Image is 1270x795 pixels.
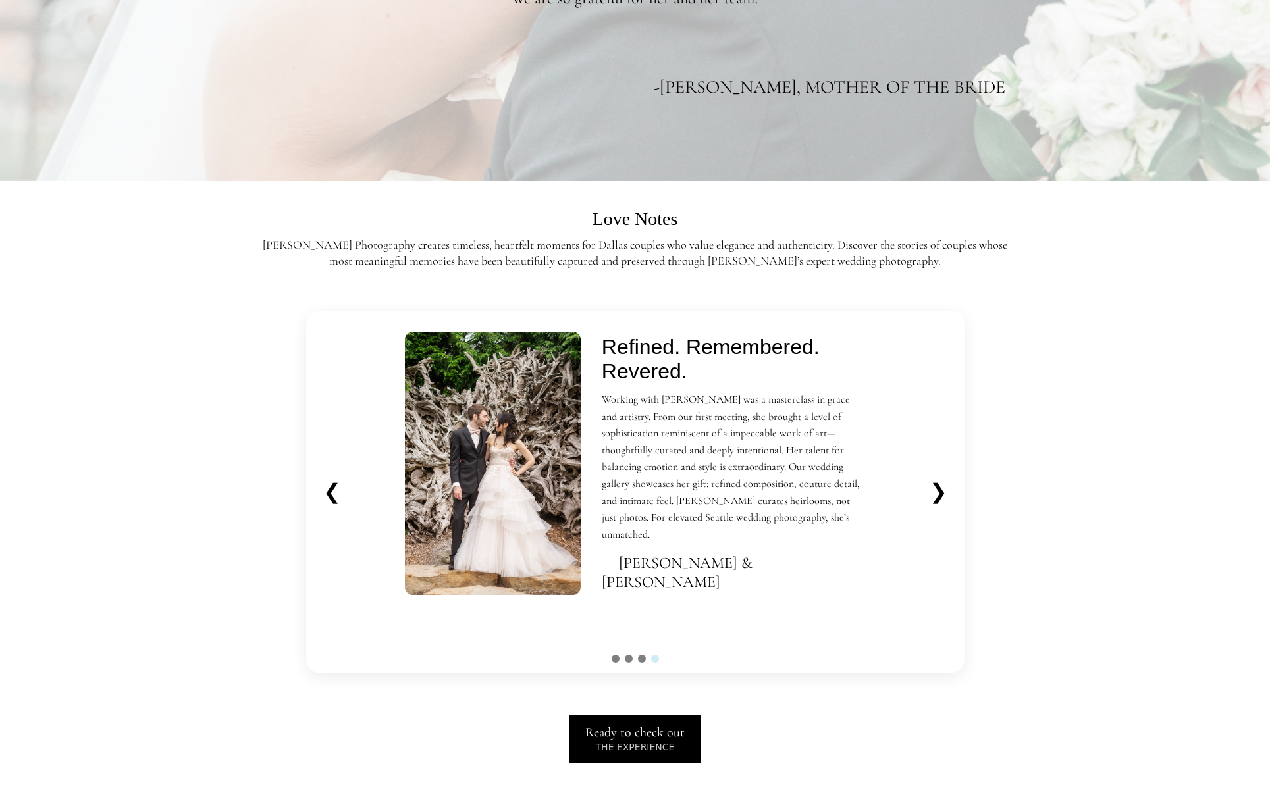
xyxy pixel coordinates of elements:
div: — Augusta & [PERSON_NAME] [602,563,865,582]
h2: Quietly Stunning — Perfectly Captured [602,345,865,394]
span: Love Notes [593,209,678,229]
img: Need to change this to reflect image for review. [405,332,581,595]
span: THE EXPERIENCE [596,742,675,752]
p: [PERSON_NAME]’s work is nothing short of art. From our engagement session to our wedding day, her... [602,401,865,553]
button: ❮ [313,474,352,510]
span: Ready to check out [585,725,685,740]
a: Ready to check out THE EXPERIENCE [569,715,701,763]
p: [PERSON_NAME] Photography creates timeless, heartfelt moments for Dallas couples who value elegan... [253,238,1017,269]
button: ❯ [919,474,958,510]
h2: -[PERSON_NAME], MOTHER OF THE BRIDE [265,75,1005,99]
